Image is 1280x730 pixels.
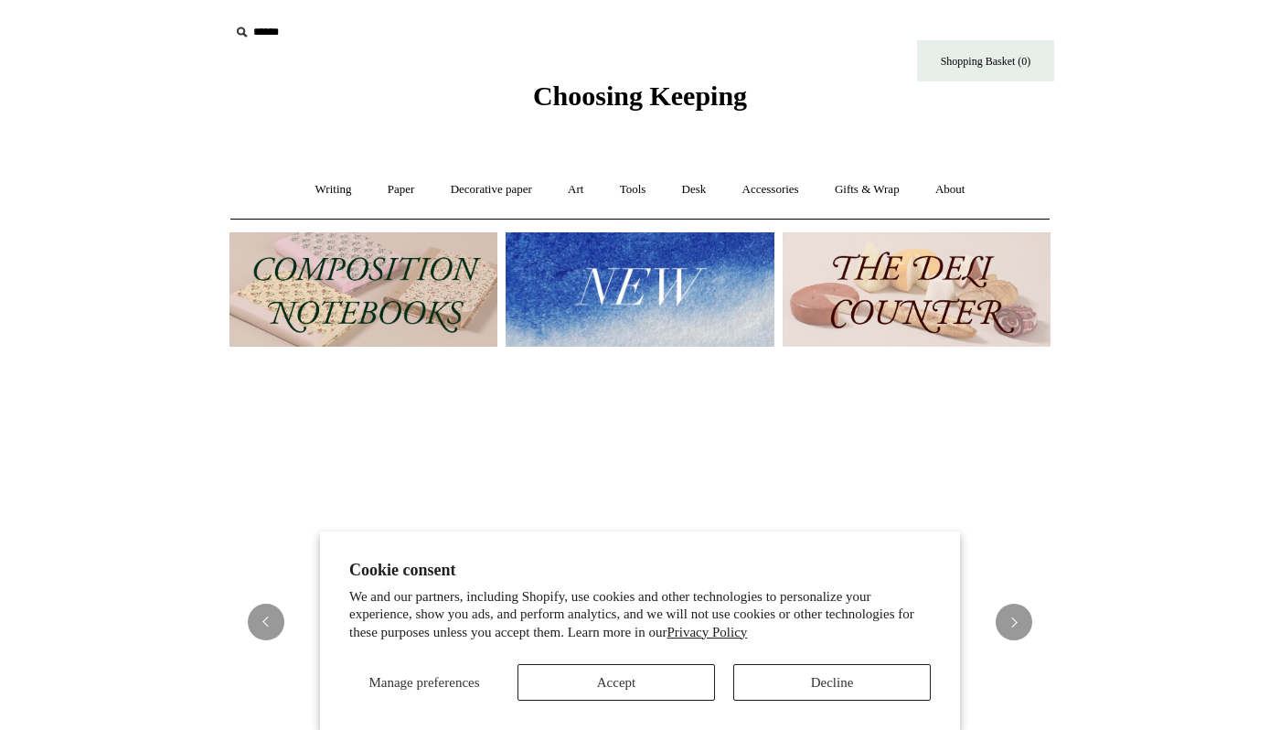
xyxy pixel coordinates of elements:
button: Next [996,604,1032,640]
img: 202302 Composition ledgers.jpg__PID:69722ee6-fa44-49dd-a067-31375e5d54ec [229,232,497,347]
p: We and our partners, including Shopify, use cookies and other technologies to personalize your ex... [349,588,931,642]
button: Manage preferences [349,664,499,701]
h2: Cookie consent [349,561,931,580]
img: New.jpg__PID:f73bdf93-380a-4a35-bcfe-7823039498e1 [506,232,773,347]
img: The Deli Counter [783,232,1051,347]
a: Shopping Basket (0) [917,40,1054,81]
button: Previous [248,604,284,640]
a: Accessories [726,166,816,214]
a: Gifts & Wrap [818,166,916,214]
a: Art [551,166,600,214]
a: Writing [299,166,368,214]
button: Decline [733,664,931,701]
a: Choosing Keeping [533,95,747,108]
span: Choosing Keeping [533,81,747,111]
a: Decorative paper [434,166,549,214]
a: Desk [666,166,723,214]
a: About [919,166,982,214]
a: Privacy Policy [667,625,747,639]
button: Accept [517,664,715,701]
a: Tools [603,166,663,214]
span: Manage preferences [368,675,479,690]
a: Paper [371,166,432,214]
